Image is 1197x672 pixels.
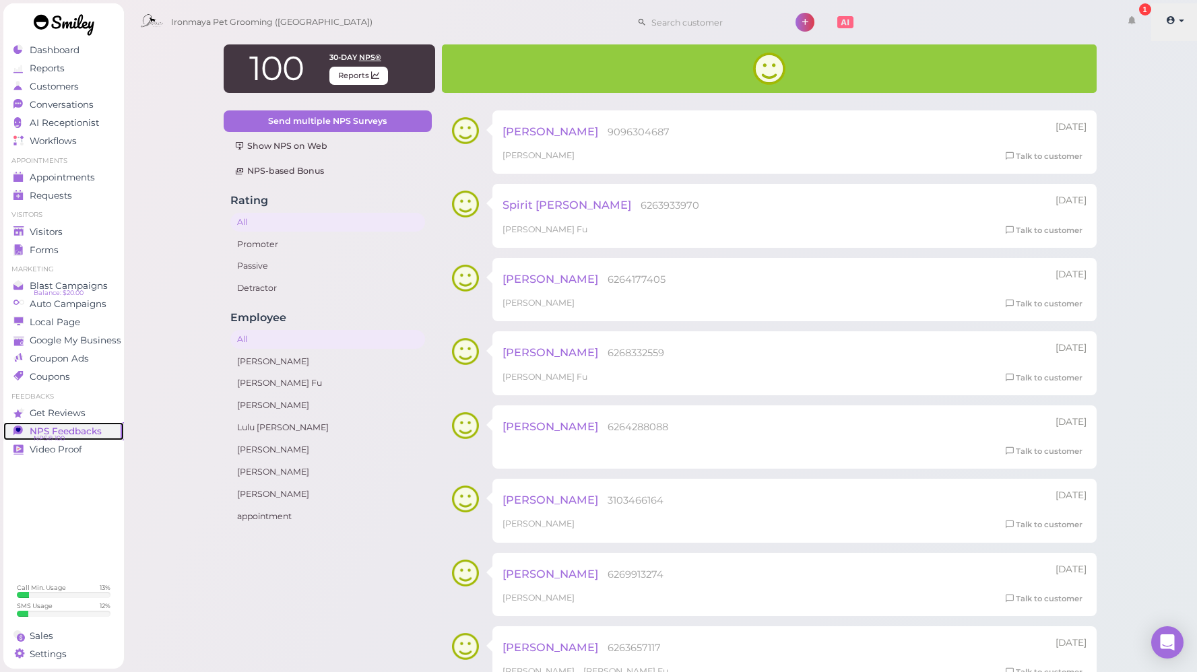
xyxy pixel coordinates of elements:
[3,187,124,205] a: Requests
[503,518,575,529] span: [PERSON_NAME]
[503,198,631,211] span: Spirit [PERSON_NAME]
[503,224,587,234] span: [PERSON_NAME] Fu
[224,135,432,157] a: Show NPS on Web
[30,117,99,129] span: AI Receptionist
[230,507,425,526] a: appointment
[503,419,598,433] span: [PERSON_NAME]
[3,295,124,313] a: Auto Campaigns
[3,645,124,663] a: Settings
[230,485,425,504] a: [PERSON_NAME]
[235,140,420,152] div: Show NPS on Web
[224,110,432,132] a: Send multiple NPS Surveys
[1002,518,1087,532] a: Talk to customer
[503,125,598,138] span: [PERSON_NAME]
[1056,121,1087,134] div: 08/09 05:17pm
[30,316,80,328] span: Local Page
[230,463,425,481] a: [PERSON_NAME]
[230,418,425,437] a: Lulu [PERSON_NAME]
[30,407,86,419] span: Get Reviews
[224,160,432,182] a: NPS-based Bonus
[1002,149,1087,164] a: Talk to customer
[30,135,77,147] span: Workflows
[503,272,598,285] span: [PERSON_NAME]
[249,48,304,89] span: 100
[3,114,124,132] a: AI Receptionist
[30,353,89,364] span: Groupon Ads
[230,279,425,298] a: Detractor
[1056,415,1087,429] div: 08/06 04:30pm
[608,347,664,359] span: 6268332559
[30,172,95,183] span: Appointments
[608,642,661,654] span: 6263657117
[3,156,124,166] li: Appointments
[30,226,63,238] span: Visitors
[608,568,664,580] span: 6269913274
[608,421,668,433] span: 6264288088
[503,493,598,506] span: [PERSON_NAME]
[230,352,425,371] a: [PERSON_NAME]
[3,422,124,440] a: NPS Feedbacks NPS® 100
[30,335,121,346] span: Google My Business
[30,63,65,74] span: Reports
[329,67,388,85] span: Reports
[230,396,425,415] a: [PERSON_NAME]
[34,288,84,298] span: Balance: $20.00
[30,630,53,642] span: Sales
[1002,444,1087,459] a: Talk to customer
[329,53,357,62] span: 30-day
[3,277,124,295] a: Blast Campaigns Balance: $20.00
[30,99,94,110] span: Conversations
[30,298,106,310] span: Auto Campaigns
[503,372,587,382] span: [PERSON_NAME] Fu
[503,298,575,308] span: [PERSON_NAME]
[3,440,124,459] a: Video Proof
[3,349,124,368] a: Groupon Ads
[230,194,425,207] h4: Rating
[30,426,102,437] span: NPS Feedbacks
[3,241,124,259] a: Forms
[1151,626,1184,659] div: Open Intercom Messenger
[3,313,124,331] a: Local Page
[503,150,575,160] span: [PERSON_NAME]
[1002,592,1087,606] a: Talk to customer
[3,132,124,150] a: Workflows
[608,126,670,138] span: 9096304687
[100,601,110,610] div: 12 %
[3,96,124,114] a: Conversations
[30,81,79,92] span: Customers
[3,223,124,241] a: Visitors
[230,257,425,275] a: Passive
[230,213,425,232] a: All
[3,265,124,274] li: Marketing
[230,440,425,459] a: [PERSON_NAME]
[3,59,124,77] a: Reports
[1056,194,1087,207] div: 08/09 04:25pm
[503,345,598,359] span: [PERSON_NAME]
[171,3,373,41] span: Ironmaya Pet Grooming ([GEOGRAPHIC_DATA])
[608,273,666,285] span: 6264177405
[503,567,598,580] span: [PERSON_NAME]
[235,165,420,177] div: NPS-based Bonus
[230,311,425,324] h4: Employee
[359,53,381,62] span: NPS®
[30,244,59,256] span: Forms
[30,190,72,201] span: Requests
[30,371,70,382] span: Coupons
[3,392,124,401] li: Feedbacks
[3,41,124,59] a: Dashboard
[1056,563,1087,576] div: 08/01 12:14pm
[3,77,124,96] a: Customers
[3,368,124,386] a: Coupons
[1056,489,1087,502] div: 08/01 04:43pm
[34,433,65,444] span: NPS® 100
[30,444,82,455] span: Video Proof
[230,374,425,393] a: [PERSON_NAME] Fu
[30,648,67,660] span: Settings
[30,280,108,292] span: Blast Campaigns
[1056,268,1087,281] div: 08/08 03:02pm
[1002,224,1087,238] a: Talk to customer
[641,199,699,211] span: 6263933970
[1002,371,1087,385] a: Talk to customer
[100,583,110,592] div: 13 %
[3,404,124,422] a: Get Reviews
